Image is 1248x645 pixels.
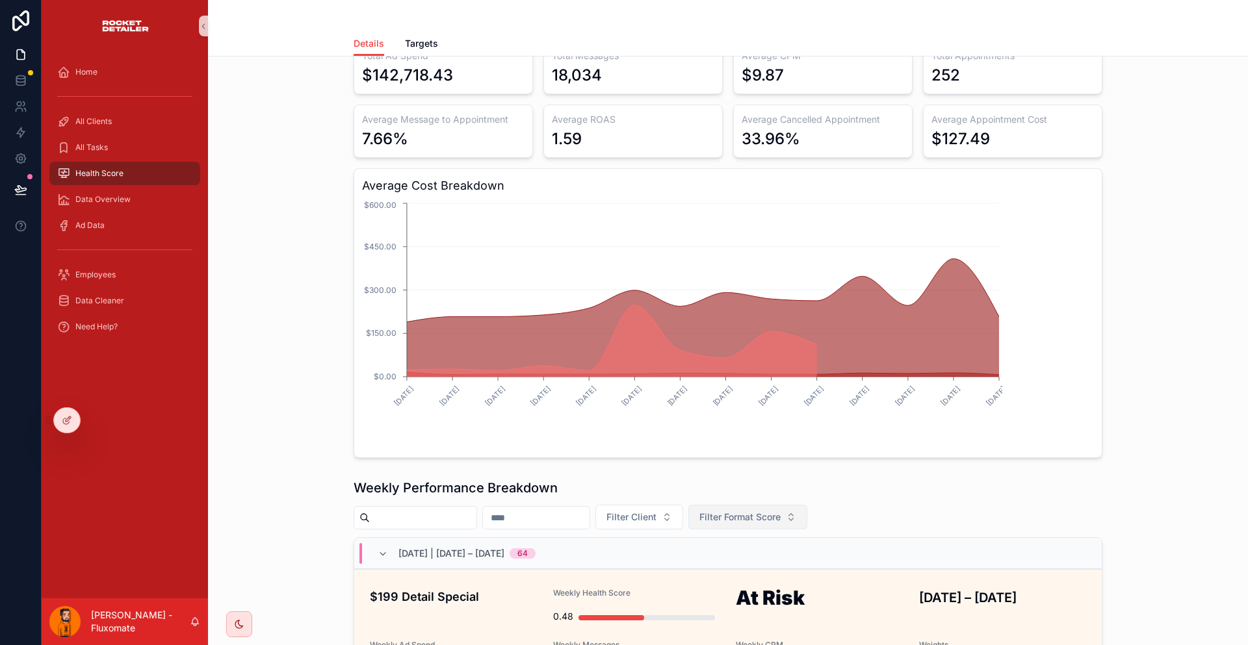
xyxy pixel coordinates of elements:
[553,603,573,629] div: 0.48
[362,113,525,126] h3: Average Message to Appointment
[49,188,200,211] a: Data Overview
[75,194,131,205] span: Data Overview
[931,65,960,86] div: 252
[364,200,396,210] tspan: $600.00
[354,37,384,50] span: Details
[711,385,734,408] text: [DATE]
[552,65,602,86] div: 18,034
[398,547,504,560] span: [DATE] | [DATE] – [DATE]
[49,136,200,159] a: All Tasks
[606,511,656,524] span: Filter Client
[742,129,800,149] div: 33.96%
[362,65,453,86] div: $142,718.43
[362,200,1094,449] div: chart
[49,214,200,237] a: Ad Data
[364,242,396,251] tspan: $450.00
[75,296,124,306] span: Data Cleaner
[75,220,105,231] span: Ad Data
[893,385,916,408] text: [DATE]
[688,505,807,529] button: Select Button
[620,385,643,408] text: [DATE]
[529,385,552,408] text: [DATE]
[742,65,784,86] div: $9.87
[699,511,781,524] span: Filter Format Score
[919,588,1087,607] h3: [DATE] – [DATE]
[437,385,461,408] text: [DATE]
[802,385,825,408] text: [DATE]
[666,385,689,408] text: [DATE]
[370,588,538,605] h4: $199 Detail Special
[366,328,396,338] tspan: $150.00
[575,385,598,408] text: [DATE]
[374,372,396,381] tspan: $0.00
[939,385,962,408] text: [DATE]
[354,479,558,497] h1: Weekly Performance Breakdown
[483,385,506,408] text: [DATE]
[354,32,384,57] a: Details
[101,16,149,36] img: App logo
[757,385,780,408] text: [DATE]
[49,60,200,84] a: Home
[553,588,721,598] span: Weekly Health Score
[42,52,208,353] div: scrollable content
[405,32,438,58] a: Targets
[75,142,108,153] span: All Tasks
[75,168,123,179] span: Health Score
[517,548,528,559] div: 64
[362,129,408,149] div: 7.66%
[49,110,200,133] a: All Clients
[931,113,1094,126] h3: Average Appointment Cost
[49,162,200,185] a: Health Score
[75,116,112,127] span: All Clients
[49,289,200,312] a: Data Cleaner
[552,113,714,126] h3: Average ROAS
[392,385,415,408] text: [DATE]
[984,385,1007,408] text: [DATE]
[75,67,97,77] span: Home
[91,609,190,635] p: [PERSON_NAME] - Fluxomate
[595,505,683,529] button: Select Button
[736,588,903,613] h1: At Risk
[75,270,116,280] span: Employees
[364,285,396,295] tspan: $300.00
[49,263,200,286] a: Employees
[405,37,438,50] span: Targets
[848,385,871,408] text: [DATE]
[552,129,582,149] div: 1.59
[362,177,1094,195] h3: Average Cost Breakdown
[742,113,904,126] h3: Average Cancelled Appointment
[931,129,990,149] div: $127.49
